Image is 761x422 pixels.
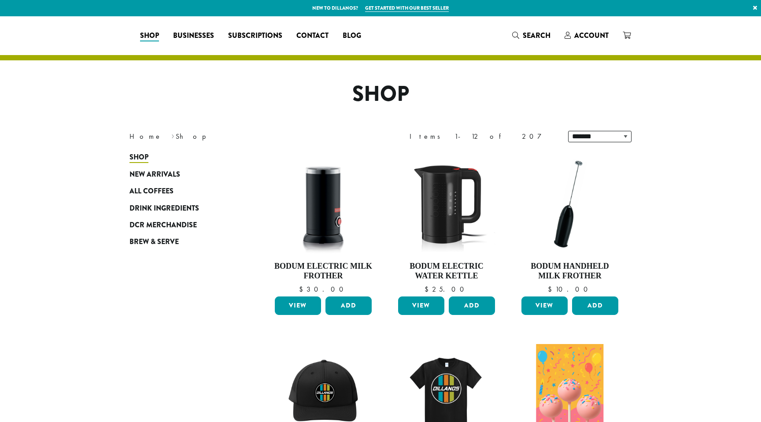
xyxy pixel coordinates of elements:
a: Shop [133,29,166,43]
h1: Shop [123,81,638,107]
a: DCR Merchandise [129,217,235,233]
span: Brew & Serve [129,237,179,248]
a: Brew & Serve [129,233,235,250]
span: $ [425,285,432,294]
div: Items 1-12 of 207 [410,131,555,142]
a: View [398,296,444,315]
button: Add [325,296,372,315]
img: DP3927.01-002.png [519,153,621,255]
span: $ [299,285,307,294]
a: Bodum Electric Water Kettle $25.00 [396,153,497,293]
h4: Bodum Electric Water Kettle [396,262,497,281]
span: Drink Ingredients [129,203,199,214]
a: Shop [129,149,235,166]
span: Businesses [173,30,214,41]
a: All Coffees [129,183,235,200]
button: Add [572,296,618,315]
span: Search [523,30,550,41]
img: DP3955.01.png [396,153,497,255]
h4: Bodum Electric Milk Frother [273,262,374,281]
span: Account [574,30,609,41]
bdi: 30.00 [299,285,347,294]
span: $ [548,285,555,294]
nav: Breadcrumb [129,131,367,142]
span: Shop [140,30,159,41]
span: Contact [296,30,329,41]
bdi: 25.00 [425,285,468,294]
a: Bodum Electric Milk Frother $30.00 [273,153,374,293]
a: View [521,296,568,315]
span: › [171,128,174,142]
a: Bodum Handheld Milk Frother $10.00 [519,153,621,293]
a: View [275,296,321,315]
span: New Arrivals [129,169,180,180]
a: Get started with our best seller [365,4,449,12]
span: All Coffees [129,186,174,197]
button: Add [449,296,495,315]
img: DP3954.01-002.png [273,153,374,255]
a: Drink Ingredients [129,200,235,216]
a: Search [505,28,558,43]
span: DCR Merchandise [129,220,197,231]
bdi: 10.00 [548,285,592,294]
span: Blog [343,30,361,41]
a: Home [129,132,162,141]
span: Shop [129,152,148,163]
h4: Bodum Handheld Milk Frother [519,262,621,281]
span: Subscriptions [228,30,282,41]
a: New Arrivals [129,166,235,183]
